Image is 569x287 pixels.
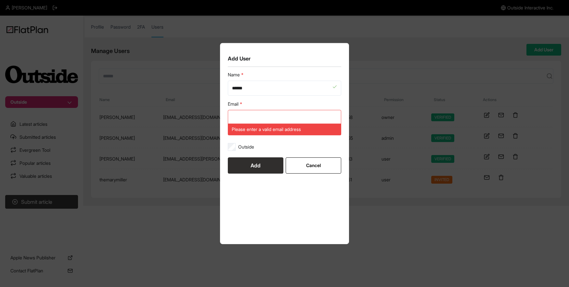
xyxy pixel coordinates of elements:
[238,144,254,150] label: Outside
[228,101,342,107] label: Email
[228,124,342,135] div: Please enter a valid email address
[228,157,283,174] button: Add
[228,72,342,78] label: Name
[228,55,342,62] h1: Add User
[286,157,341,174] button: Cancel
